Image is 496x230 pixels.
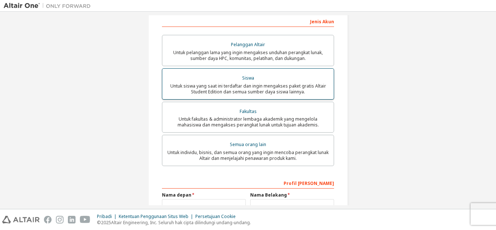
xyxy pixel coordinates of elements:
font: Untuk individu, bisnis, dan semua orang yang ingin mencoba perangkat lunak Altair dan menjelajahi... [167,149,329,161]
font: Nama depan [162,192,191,198]
font: Ketentuan Penggunaan Situs Web [119,213,188,219]
font: Pelanggan Altair [231,41,265,48]
font: Untuk fakultas & administrator lembaga akademik yang mengelola mahasiswa dan mengakses perangkat ... [178,116,319,128]
font: Semua orang lain [230,141,266,148]
font: Untuk siswa yang saat ini terdaftar dan ingin mengakses paket gratis Altair Student Edition dan s... [170,83,326,95]
font: Untuk pelanggan lama yang ingin mengakses unduhan perangkat lunak, sumber daya HPC, komunitas, pe... [173,49,323,61]
img: instagram.svg [56,216,64,223]
img: Altair Satu [4,2,94,9]
font: Fakultas [240,108,257,114]
font: © [97,219,101,226]
img: facebook.svg [44,216,52,223]
img: linkedin.svg [68,216,76,223]
font: Persetujuan Cookie [195,213,236,219]
font: Altair Engineering, Inc. Seluruh hak cipta dilindungi undang-undang. [111,219,251,226]
font: Jenis Akun [310,19,334,25]
font: Profil [PERSON_NAME] [284,180,334,186]
img: altair_logo.svg [2,216,40,223]
font: Siswa [242,75,254,81]
img: youtube.svg [80,216,90,223]
font: Nama Belakang [250,192,287,198]
font: Pribadi [97,213,112,219]
font: 2025 [101,219,111,226]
